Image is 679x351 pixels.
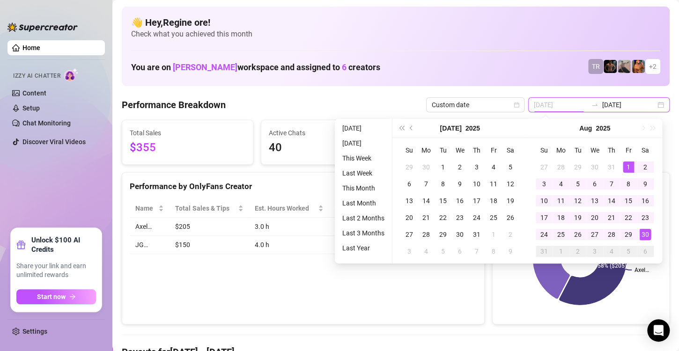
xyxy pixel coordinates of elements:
td: 2025-09-04 [603,243,620,260]
span: Total Sales & Tips [175,203,236,213]
td: 2025-08-05 [569,175,586,192]
span: gift [16,240,26,249]
td: $205 [170,218,249,236]
div: 27 [539,161,550,173]
div: 28 [555,161,567,173]
th: Th [468,142,485,159]
div: 27 [589,229,600,240]
td: 3.0 h [249,218,329,236]
div: 4 [606,246,617,257]
div: Performance by OnlyFans Creator [130,180,477,193]
div: 3 [404,246,415,257]
td: 2025-07-17 [468,192,485,209]
div: 25 [488,212,499,223]
td: JG… [130,236,170,254]
td: 2025-07-15 [435,192,451,209]
div: 1 [488,229,499,240]
td: 2025-07-12 [502,175,519,192]
th: We [451,142,468,159]
div: 24 [471,212,482,223]
th: Sales / Hour [329,199,390,218]
td: 2025-07-18 [485,192,502,209]
div: Est. Hours Worked [255,203,316,213]
td: 2025-08-11 [553,192,569,209]
div: 21 [421,212,432,223]
div: 7 [421,178,432,190]
div: 30 [421,161,432,173]
td: 2025-08-07 [468,243,485,260]
td: 2025-08-09 [502,243,519,260]
td: 2025-08-20 [586,209,603,226]
td: 2025-07-27 [401,226,418,243]
div: 19 [505,195,516,206]
th: We [586,142,603,159]
div: 21 [606,212,617,223]
td: 2025-06-29 [401,159,418,175]
td: 2025-07-05 [502,159,519,175]
div: 20 [589,212,600,223]
div: 25 [555,229,567,240]
div: 31 [539,246,550,257]
th: Sa [502,142,519,159]
td: 2025-08-16 [637,192,654,209]
td: 2025-08-01 [485,226,502,243]
th: Tu [435,142,451,159]
div: 22 [437,212,449,223]
td: 2025-08-09 [637,175,654,192]
td: 2025-08-27 [586,226,603,243]
td: 2025-08-04 [553,175,569,192]
span: TR [592,61,600,72]
button: Last year (Control + left) [396,119,406,138]
td: 2025-08-30 [637,226,654,243]
td: 2025-08-14 [603,192,620,209]
span: Start now [37,293,66,300]
span: $355 [130,139,245,157]
div: 8 [488,246,499,257]
li: Last 3 Months [339,227,388,239]
td: 2025-07-02 [451,159,468,175]
td: 2025-08-02 [502,226,519,243]
td: 2025-08-31 [536,243,553,260]
div: 6 [404,178,415,190]
td: 2025-08-24 [536,226,553,243]
div: 29 [572,161,583,173]
div: 8 [437,178,449,190]
div: 4 [421,246,432,257]
div: 29 [404,161,415,173]
li: Last Year [339,242,388,254]
li: Last Month [339,197,388,209]
div: 1 [555,246,567,257]
div: Open Intercom Messenger [647,319,670,342]
td: 2025-07-10 [468,175,485,192]
td: 2025-08-21 [603,209,620,226]
input: End date [602,100,656,110]
span: [PERSON_NAME] [173,62,237,72]
input: Start date [534,100,587,110]
td: 2025-08-06 [586,175,603,192]
td: 2025-08-07 [603,175,620,192]
span: arrow-right [69,293,76,300]
div: 3 [471,161,482,173]
td: 2025-07-31 [468,226,485,243]
a: Discover Viral Videos [22,138,86,146]
th: Su [401,142,418,159]
div: 27 [404,229,415,240]
td: 2025-08-28 [603,226,620,243]
div: 1 [437,161,449,173]
td: $150 [170,236,249,254]
span: Check what you achieved this month [131,29,660,39]
div: 4 [555,178,567,190]
td: 2025-07-30 [586,159,603,175]
div: 5 [437,246,449,257]
td: 2025-08-06 [451,243,468,260]
a: Setup [22,104,40,112]
div: 23 [640,212,651,223]
td: $68.33 [329,218,390,236]
div: 6 [640,246,651,257]
div: 26 [505,212,516,223]
span: Izzy AI Chatter [13,72,60,80]
td: Axel… [130,218,170,236]
td: 2025-07-13 [401,192,418,209]
li: [DATE] [339,138,388,149]
div: 10 [471,178,482,190]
